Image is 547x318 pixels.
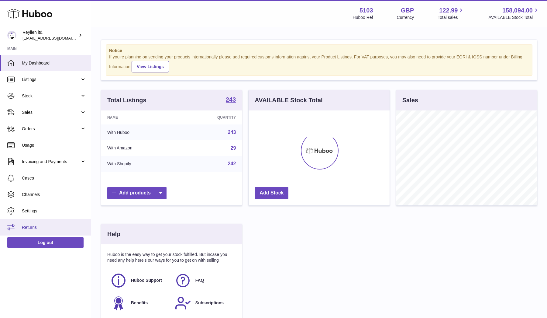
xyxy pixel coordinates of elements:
td: With Huboo [101,124,178,140]
a: FAQ [175,272,233,289]
div: Currency [397,15,414,20]
div: Reyllen ltd. [22,30,77,41]
span: Stock [22,93,80,99]
span: Benefits [131,300,148,306]
div: If you're planning on sending your products internationally please add required customs informati... [109,54,529,72]
span: Orders [22,126,80,132]
span: [EMAIL_ADDRESS][DOMAIN_NAME] [22,36,89,40]
h3: Help [107,230,120,238]
span: Channels [22,192,86,197]
span: FAQ [195,278,204,283]
a: 158,094.00 AVAILABLE Stock Total [488,6,540,20]
span: Invoicing and Payments [22,159,80,165]
span: Cases [22,175,86,181]
strong: GBP [401,6,414,15]
a: 243 [226,96,236,104]
span: 122.99 [439,6,458,15]
strong: 5103 [360,6,373,15]
p: Huboo is the easy way to get your stock fulfilled. But incase you need any help here's our ways f... [107,252,236,263]
span: Returns [22,225,86,230]
a: 243 [228,130,236,135]
a: 122.99 Total sales [438,6,465,20]
strong: 243 [226,96,236,103]
span: Total sales [438,15,465,20]
a: Log out [7,237,84,248]
a: Subscriptions [175,295,233,311]
span: AVAILABLE Stock Total [488,15,540,20]
span: Subscriptions [195,300,224,306]
a: Huboo Support [110,272,169,289]
th: Quantity [178,110,242,124]
span: 158,094.00 [502,6,533,15]
a: Add products [107,187,167,199]
strong: Notice [109,48,529,54]
h3: Total Listings [107,96,146,104]
span: Usage [22,142,86,148]
h3: Sales [402,96,418,104]
th: Name [101,110,178,124]
a: 242 [228,161,236,166]
span: Huboo Support [131,278,162,283]
a: Add Stock [255,187,288,199]
span: Settings [22,208,86,214]
a: Benefits [110,295,169,311]
td: With Amazon [101,140,178,156]
img: reyllen@reyllen.com [7,31,16,40]
h3: AVAILABLE Stock Total [255,96,322,104]
a: View Listings [132,61,169,72]
span: Listings [22,77,80,82]
a: 29 [231,145,236,151]
div: Huboo Ref [353,15,373,20]
span: Sales [22,110,80,115]
span: My Dashboard [22,60,86,66]
td: With Shopify [101,156,178,172]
